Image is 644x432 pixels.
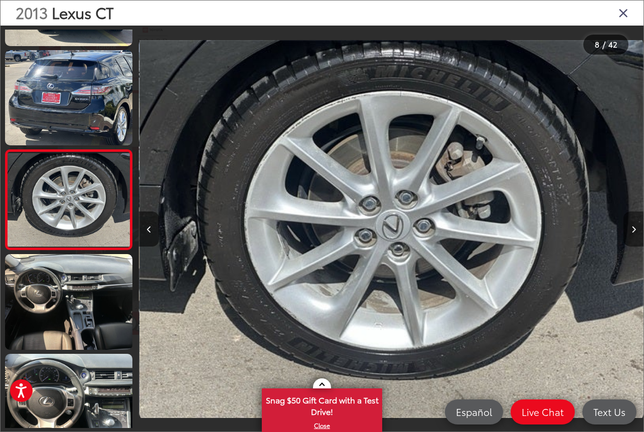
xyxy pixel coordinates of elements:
[7,153,131,247] img: 2013 Lexus CT 200h
[52,2,114,23] span: Lexus CT
[582,399,636,424] a: Text Us
[608,39,617,50] span: 42
[511,399,575,424] a: Live Chat
[139,35,644,423] img: 2013 Lexus CT 200h
[595,39,599,50] span: 8
[445,399,503,424] a: Español
[4,253,133,351] img: 2013 Lexus CT 200h
[623,211,643,247] button: Next image
[263,389,381,420] span: Snag $50 Gift Card with a Test Drive!
[16,2,48,23] span: 2013
[517,405,569,418] span: Live Chat
[139,211,159,247] button: Previous image
[618,6,628,19] i: Close gallery
[601,41,606,48] span: /
[451,405,497,418] span: Español
[139,35,644,423] div: 2013 Lexus CT 200h 7
[588,405,630,418] span: Text Us
[4,49,133,146] img: 2013 Lexus CT 200h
